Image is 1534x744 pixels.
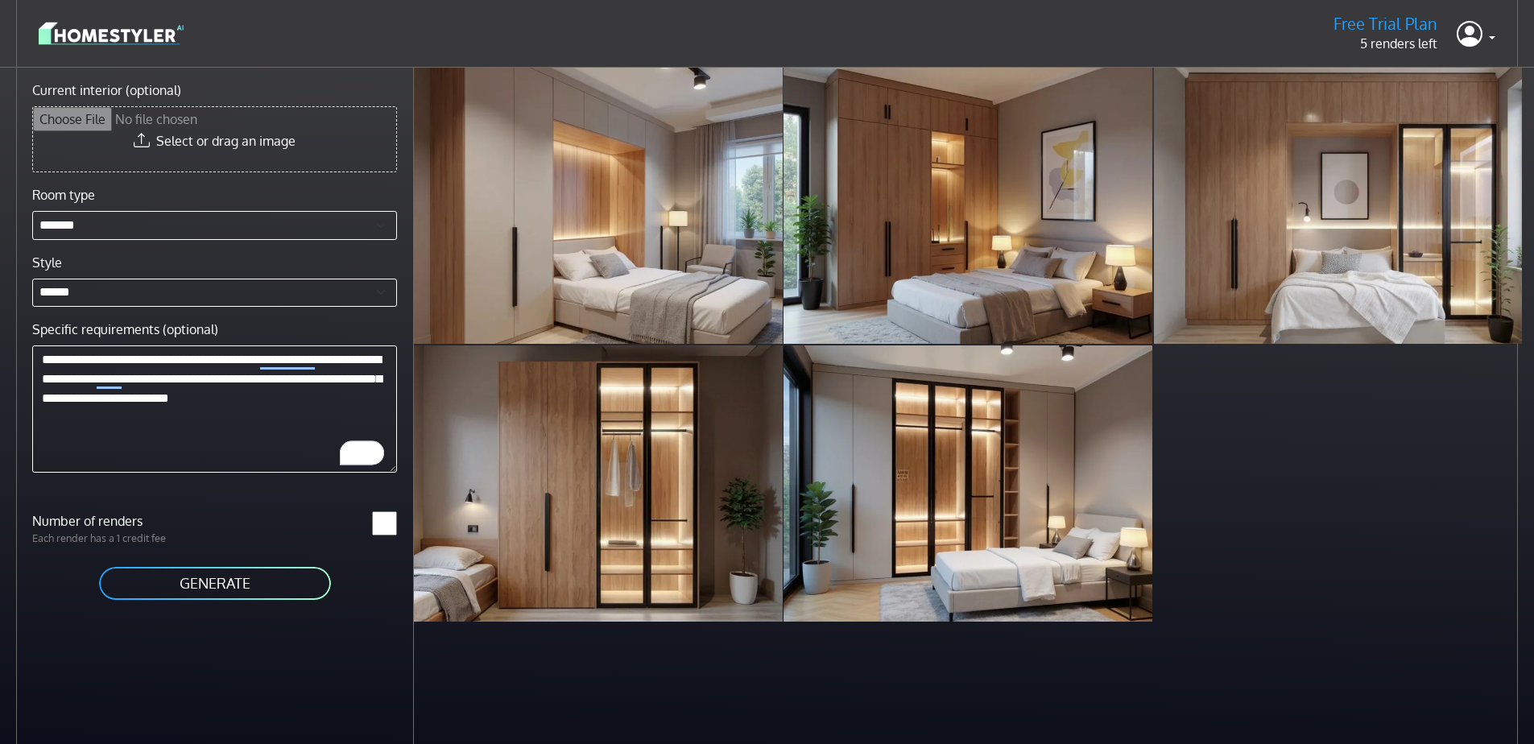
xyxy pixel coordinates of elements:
textarea: To enrich screen reader interactions, please activate Accessibility in Grammarly extension settings [32,345,397,473]
label: Number of renders [23,511,215,531]
label: Specific requirements (optional) [32,320,218,339]
label: Style [32,253,62,272]
h5: Free Trial Plan [1333,14,1437,34]
p: 5 renders left [1333,34,1437,53]
p: Each render has a 1 credit fee [23,531,215,546]
label: Current interior (optional) [32,81,181,100]
label: Room type [32,185,95,205]
button: GENERATE [97,565,333,601]
img: logo-3de290ba35641baa71223ecac5eacb59cb85b4c7fdf211dc9aaecaaee71ea2f8.svg [39,19,184,48]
